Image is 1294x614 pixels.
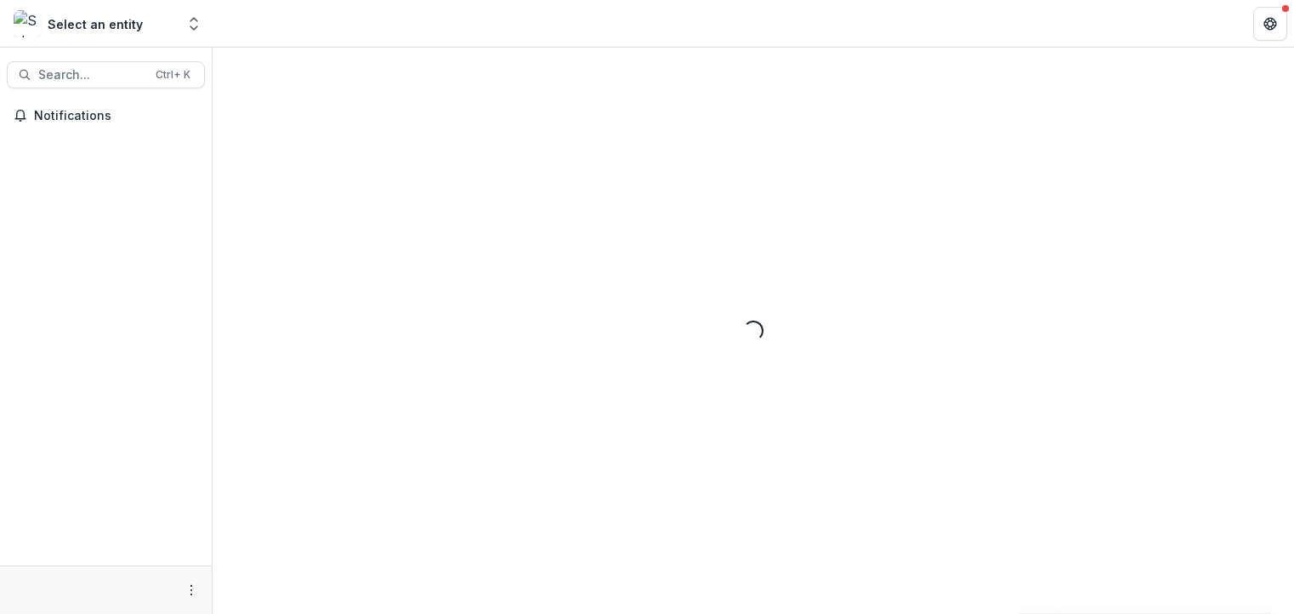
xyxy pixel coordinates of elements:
span: Search... [38,68,145,82]
button: More [181,580,201,600]
button: Search... [7,61,205,88]
div: Select an entity [48,15,143,33]
div: Ctrl + K [152,65,194,84]
img: Select an entity [14,10,41,37]
span: Notifications [34,109,198,123]
button: Open entity switcher [182,7,206,41]
button: Get Help [1253,7,1287,41]
button: Notifications [7,102,205,129]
